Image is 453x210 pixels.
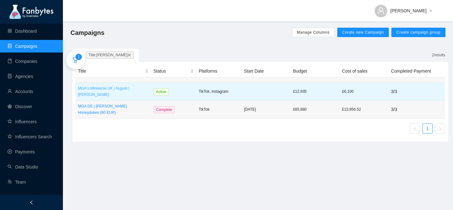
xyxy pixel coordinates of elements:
[422,124,433,134] li: 1
[438,127,442,131] span: right
[297,30,330,35] span: Manage Columns
[154,88,169,95] span: Active
[389,65,445,77] th: Completed Payment
[78,103,148,116] a: MGA DE | [PERSON_NAME] Honeydukes (80 EUR)
[290,65,339,77] th: Budget
[342,88,386,95] p: £6,100
[199,106,239,113] p: TikTok
[8,74,33,79] a: containerAgencies
[244,106,288,113] p: [DATE]
[242,65,291,77] th: Start Date
[75,65,151,77] th: Title
[78,55,80,59] span: 1
[199,88,239,95] p: TikTok, Instagram
[154,106,175,113] span: Complete
[8,29,37,34] a: appstoreDashboard
[78,85,148,98] a: MGA's Miniverse UK | August | [PERSON_NAME]
[342,30,384,35] span: Create new Campaign
[8,164,38,169] a: searchData Studio
[8,89,33,94] a: userAccounts
[391,28,445,37] button: Create campaign group
[339,65,389,77] th: Cost of sales
[429,9,432,13] span: down
[78,68,144,75] span: Title
[432,52,445,58] p: 2 results
[75,54,82,60] sup: 1
[70,28,104,38] span: Campaigns
[370,3,437,13] button: [PERSON_NAME]down
[196,65,242,77] th: Platforms
[377,7,385,14] span: user
[292,28,335,37] button: Manage Columns
[8,44,37,49] a: databaseCampaigns
[154,68,189,75] span: Status
[127,53,131,57] span: close
[72,57,79,63] span: filter
[8,134,52,139] a: starInfluencers Search
[8,180,26,185] a: usergroup-addTeam
[293,106,337,113] p: £ 65,680
[342,106,386,113] p: £13,956.52
[337,28,389,37] button: Create new Campaign
[396,30,440,35] span: Create campaign group
[293,88,337,95] p: £ 12,935
[423,124,432,133] a: 1
[8,119,36,124] a: starInfluencers
[410,124,420,134] button: left
[389,101,445,119] td: 3 / 3
[86,52,134,58] span: Title: [PERSON_NAME]
[389,83,445,101] td: 3 / 3
[435,124,445,134] button: right
[29,200,34,205] span: left
[435,124,445,134] li: Next Page
[390,7,427,14] span: [PERSON_NAME]
[8,59,37,64] a: bookCompanies
[8,149,35,154] a: pay-circlePayments
[410,124,420,134] li: Previous Page
[151,65,196,77] th: Status
[8,104,32,109] a: radar-chartDiscover
[413,127,417,131] span: left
